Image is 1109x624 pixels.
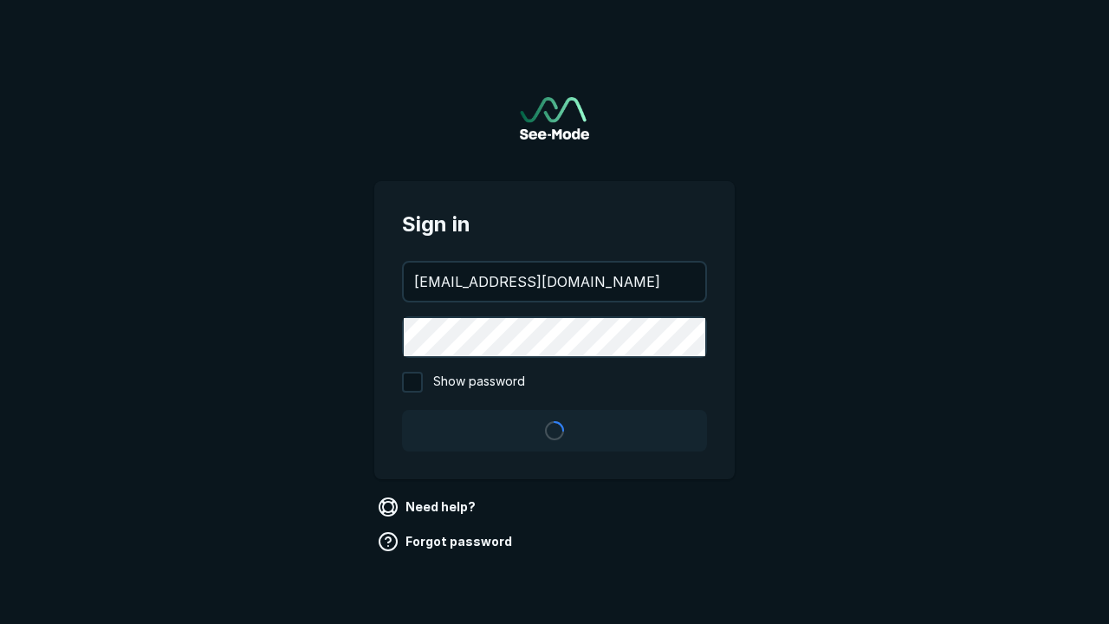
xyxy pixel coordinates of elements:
span: Sign in [402,209,707,240]
a: Forgot password [374,528,519,556]
a: Need help? [374,493,483,521]
span: Show password [433,372,525,393]
a: Go to sign in [520,97,589,140]
input: your@email.com [404,263,705,301]
img: See-Mode Logo [520,97,589,140]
